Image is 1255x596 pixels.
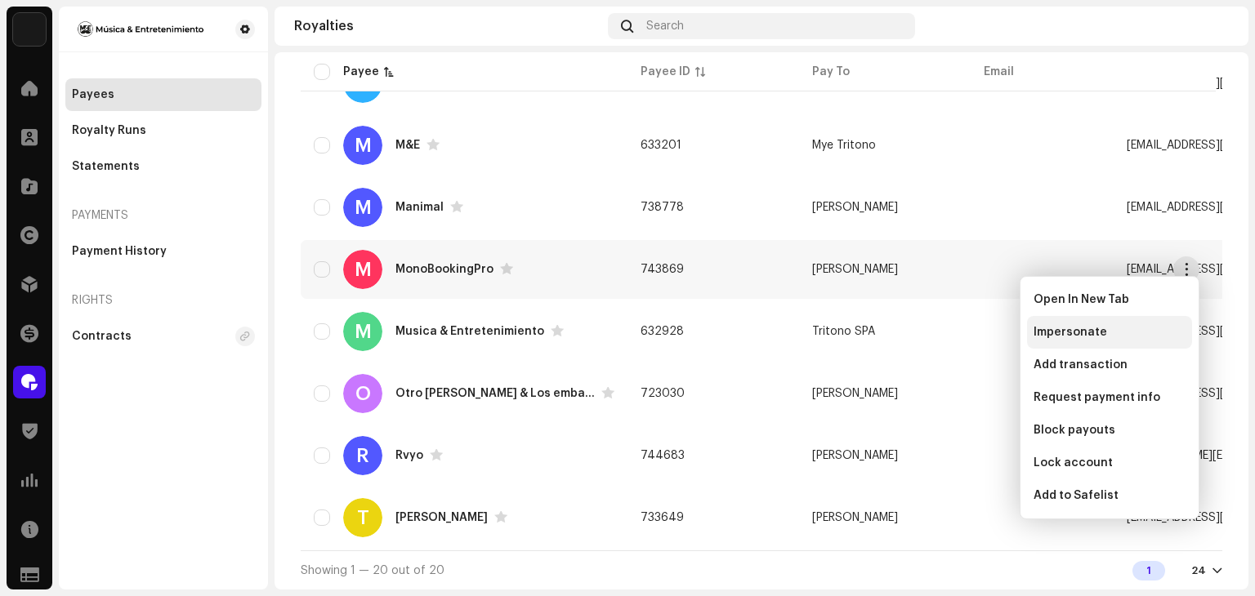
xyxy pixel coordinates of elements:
re-a-nav-header: Payments [65,196,261,235]
span: Daniela Barrales [812,450,898,461]
span: 633201 [641,140,681,151]
span: 632928 [641,326,684,337]
div: Rvyo [395,450,423,461]
div: MonoBookingPro [395,264,494,275]
div: 1 [1132,561,1165,580]
div: Musica & Entretenimiento [395,326,544,337]
span: 743869 [641,264,684,275]
re-m-nav-item: Payees [65,78,261,111]
img: 78f3867b-a9d0-4b96-9959-d5e4a689f6cf [13,13,46,46]
span: Lock account [1034,456,1113,469]
div: O [343,374,382,413]
span: Open In New Tab [1034,293,1129,306]
img: c904f273-36fb-4b92-97b0-1c77b616e906 [1203,13,1229,39]
div: Tata Barahona [395,512,488,523]
re-m-nav-item: Contracts [65,320,261,353]
div: Manimal [395,202,444,213]
div: M [343,188,382,227]
span: Showing 1 — 20 out of 20 [301,565,444,576]
span: Search [646,20,684,33]
span: 738778 [641,202,684,213]
div: M&E [395,140,420,151]
div: M [343,312,382,351]
span: Request payment info [1034,391,1160,404]
span: Mye Tritono [812,140,876,151]
div: Payees [72,88,114,101]
div: T [343,498,382,537]
span: 723030 [641,388,685,399]
div: Otro Tavella & Los embajadores del buen gusto / Santiago Tavella [395,388,595,399]
re-m-nav-item: Payment History [65,235,261,268]
div: Payee ID [641,64,690,80]
div: Payee [343,64,379,80]
span: Impersonate [1034,326,1107,339]
div: Payment History [72,245,167,258]
span: Pedro Barahona [812,512,898,523]
div: 24 [1191,564,1206,577]
div: M [343,126,382,165]
re-m-nav-item: Royalty Runs [65,114,261,147]
div: M [343,250,382,289]
img: 3717b2bf-458a-4f77-811b-8c65a38911d6 [72,20,209,39]
span: Tritono SPA [812,326,875,337]
span: Add to Safelist [1034,489,1119,502]
div: Statements [72,160,140,173]
re-a-nav-header: Rights [65,281,261,320]
span: santiago tavella [812,388,898,399]
div: Royalty Runs [72,124,146,137]
div: Contracts [72,330,132,343]
span: 733649 [641,512,684,523]
span: Block payouts [1034,424,1115,437]
div: Royalties [294,20,601,33]
span: Add transaction [1034,358,1128,371]
span: Rodrigo Fuentes [812,202,898,213]
div: R [343,436,382,475]
re-m-nav-item: Statements [65,150,261,183]
span: 744683 [641,450,685,461]
span: Leonardo Osorio [812,264,898,275]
